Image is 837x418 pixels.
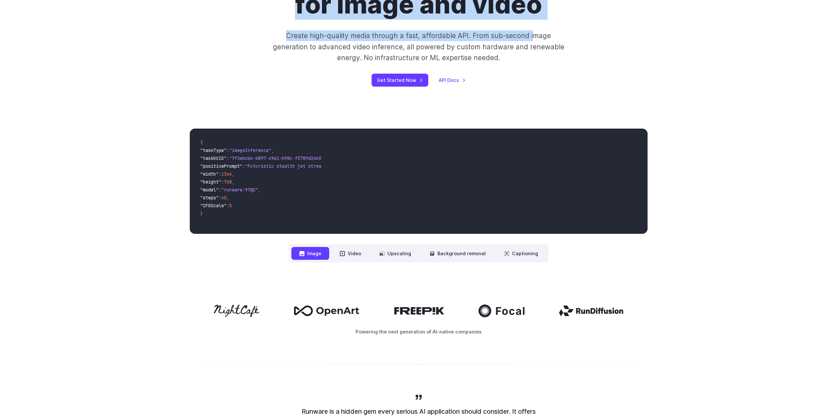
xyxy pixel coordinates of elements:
button: Video [332,247,369,260]
span: , [232,179,234,185]
span: "taskUUID" [200,155,227,161]
span: : [242,163,245,169]
span: "Futuristic stealth jet streaking through a neon-lit cityscape with glowing purple exhaust" [245,163,484,169]
span: "taskType" [200,147,227,153]
span: , [232,171,234,177]
span: 40 [221,195,227,201]
span: "steps" [200,195,219,201]
a: API Docs [439,76,466,84]
span: : [219,195,221,201]
span: "CFGScale" [200,203,227,209]
span: } [200,210,203,216]
span: : [219,171,221,177]
span: "positivePrompt" [200,163,242,169]
span: "runware:97@2" [221,187,258,193]
p: Create high-quality media through a fast, affordable API. From sub-second image generation to adv... [272,30,565,63]
span: : [221,179,224,185]
span: : [227,147,229,153]
span: "height" [200,179,221,185]
span: , [227,195,229,201]
span: "7f3ebcb6-b897-49e1-b98c-f5789d2d40d7" [229,155,329,161]
span: "width" [200,171,219,177]
button: Upscaling [372,247,419,260]
span: 1344 [221,171,232,177]
span: , [258,187,261,193]
span: : [227,203,229,209]
span: { [200,139,203,145]
span: : [219,187,221,193]
span: 5 [229,203,232,209]
span: 768 [224,179,232,185]
button: Background removal [422,247,494,260]
p: Powering the next generation of AI-native companies [190,328,648,335]
span: "model" [200,187,219,193]
span: , [271,147,274,153]
a: Get Started Now [372,74,428,86]
span: : [227,155,229,161]
button: Image [291,247,329,260]
button: Captioning [496,247,546,260]
span: "imageInference" [229,147,271,153]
